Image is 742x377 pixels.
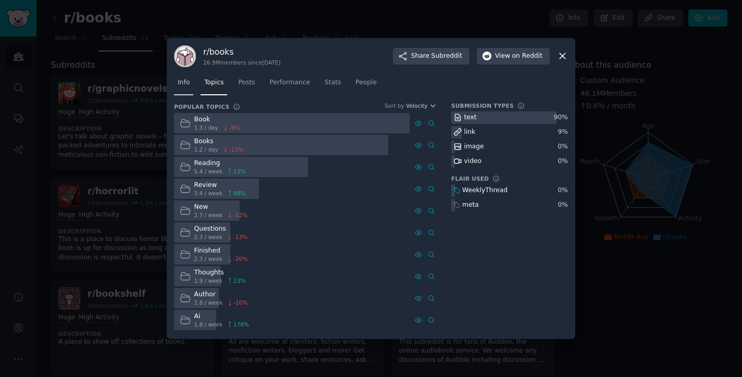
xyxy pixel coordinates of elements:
[512,52,542,61] span: on Reddit
[178,78,190,87] span: Info
[194,159,246,168] div: Reading
[554,113,568,122] div: 90 %
[194,246,248,256] div: Finished
[194,124,218,131] span: 1.3 / day
[464,113,477,122] div: text
[477,48,550,65] button: Viewon Reddit
[194,137,243,146] div: Books
[203,46,280,57] h3: r/ books
[174,103,229,110] h3: Popular Topics
[495,52,542,61] span: View
[462,200,479,210] div: meta
[233,211,248,219] span: -12 %
[385,102,404,109] div: Sort by
[558,200,568,210] div: 0 %
[464,142,484,152] div: image
[269,78,310,87] span: Performance
[174,74,193,96] a: Info
[558,142,568,152] div: 0 %
[194,224,248,234] div: Questions
[233,190,245,197] span: 88 %
[325,78,341,87] span: Stats
[464,128,476,137] div: link
[411,52,462,61] span: Share
[201,74,227,96] a: Topics
[462,186,508,195] div: WeeklyThread
[233,233,248,241] span: -13 %
[194,233,223,241] span: 2.3 / week
[233,168,245,175] span: 13 %
[451,175,489,182] h3: Flair Used
[194,146,218,153] span: 1.2 / day
[352,74,380,96] a: People
[194,277,223,284] span: 1.9 / week
[266,74,314,96] a: Performance
[393,48,469,65] button: ShareSubreddit
[321,74,344,96] a: Stats
[233,321,249,328] span: 178 %
[406,102,437,109] button: Velocity
[431,52,462,61] span: Subreddit
[451,102,514,109] h3: Submission Types
[238,78,255,87] span: Posts
[406,102,427,109] span: Velocity
[194,290,248,299] div: Author
[194,299,223,306] span: 1.8 / week
[558,157,568,166] div: 0 %
[229,124,240,131] span: -9 %
[194,203,248,212] div: New
[194,211,223,219] span: 2.7 / week
[194,168,223,175] span: 5.4 / week
[234,74,258,96] a: Posts
[194,190,223,197] span: 3.4 / week
[194,255,223,262] span: 2.3 / week
[204,78,224,87] span: Topics
[233,277,245,284] span: 23 %
[233,255,248,262] span: -20 %
[464,157,481,166] div: video
[355,78,377,87] span: People
[203,59,280,66] div: 26.9M members since [DATE]
[174,45,196,67] img: books
[558,186,568,195] div: 0 %
[194,312,250,321] div: Ai
[194,321,223,328] span: 1.8 / week
[194,268,246,278] div: Thoughts
[194,115,240,124] div: Book
[229,146,243,153] span: -13 %
[558,128,568,137] div: 9 %
[233,299,248,306] span: -10 %
[194,181,246,190] div: Review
